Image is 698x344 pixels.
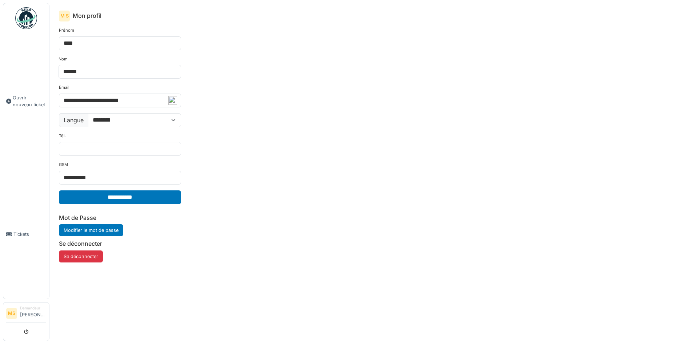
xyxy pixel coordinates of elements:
[20,305,46,321] li: [PERSON_NAME]
[6,305,46,323] a: MS Demandeur[PERSON_NAME]
[73,12,101,19] h6: Mon profil
[59,133,66,139] label: Tél.
[59,214,181,221] h6: Mot de Passe
[3,33,49,170] a: Ouvrir nouveau ticket
[59,224,123,236] a: Modifier le mot de passe
[3,170,49,299] a: Tickets
[59,11,70,21] div: M S
[59,162,68,168] label: GSM
[15,7,37,29] img: Badge_color-CXgf-gQk.svg
[59,56,68,62] label: Nom
[59,27,74,33] label: Prénom
[59,250,103,262] button: Se déconnecter
[13,94,46,108] span: Ouvrir nouveau ticket
[13,231,46,238] span: Tickets
[6,308,17,319] li: MS
[20,305,46,311] div: Demandeur
[59,84,69,91] label: Email
[59,240,181,247] h6: Se déconnecter
[59,113,88,127] label: Langue
[168,96,177,105] img: npw-badge-icon-locked.svg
